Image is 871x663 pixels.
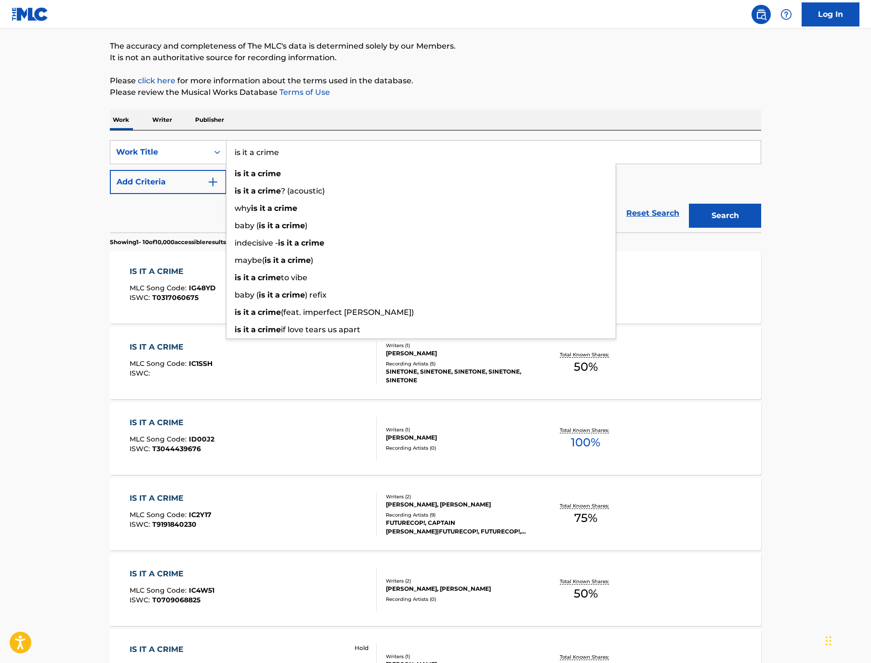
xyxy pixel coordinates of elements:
[235,325,241,334] strong: is
[258,325,281,334] strong: crime
[260,204,265,213] strong: it
[386,511,531,519] div: Recording Artists ( 9 )
[130,644,215,655] div: IS IT A CRIME
[243,325,249,334] strong: it
[189,359,212,368] span: IC1SSH
[287,238,292,247] strong: it
[386,342,531,349] div: Writers ( 1 )
[281,273,307,282] span: to vibe
[110,170,226,194] button: Add Criteria
[110,52,761,64] p: It is not an authoritative source for recording information.
[777,5,796,24] div: Help
[305,290,327,299] span: ) refix
[386,349,531,358] div: [PERSON_NAME]
[258,308,281,317] strong: crime
[12,7,49,21] img: MLC Logo
[110,87,761,98] p: Please review the Musical Works Database
[110,110,132,130] p: Work
[207,176,219,188] img: 9d2ae6d4665cec9f34b9.svg
[110,140,761,233] form: Search Form
[251,308,256,317] strong: a
[152,444,201,453] span: T3044439676
[235,308,241,317] strong: is
[149,110,175,130] p: Writer
[130,586,189,595] span: MLC Song Code :
[281,325,360,334] span: if love tears us apart
[267,221,273,230] strong: it
[823,617,871,663] iframe: Chat Widget
[386,367,531,385] div: SINETONE, SINETONE, SINETONE, SINETONE, SINETONE
[301,238,324,247] strong: crime
[275,221,280,230] strong: a
[755,9,767,20] img: search
[189,510,211,519] span: IC2Y17
[235,169,241,178] strong: is
[386,519,531,536] div: FUTURECOP!, CAPTAIN [PERSON_NAME]|FUTURECOP!, FUTURECOP!, FUTURECOP!,CAPTAIN [PERSON_NAME], FUTUR...
[288,256,311,265] strong: crime
[560,502,611,509] p: Total Known Shares:
[110,554,761,626] a: IS IT A CRIMEMLC Song Code:IC4W51ISWC:T0709068825Writers (2)[PERSON_NAME], [PERSON_NAME]Recording...
[251,204,258,213] strong: is
[189,586,214,595] span: IC4W51
[235,238,278,247] span: indecisive -
[192,110,227,130] p: Publisher
[189,435,214,443] span: ID00J2
[386,360,531,367] div: Recording Artists ( 5 )
[130,510,189,519] span: MLC Song Code :
[277,88,330,97] a: Terms of Use
[802,2,859,26] a: Log In
[110,478,761,550] a: IS IT A CRIMEMLC Song Code:IC2Y17ISWC:T9191840230Writers (2)[PERSON_NAME], [PERSON_NAME]Recording...
[235,256,264,265] span: maybe(
[116,146,203,158] div: Work Title
[251,325,256,334] strong: a
[235,204,251,213] span: why
[138,76,175,85] a: click here
[311,256,313,265] span: )
[259,290,265,299] strong: is
[130,266,216,277] div: IS IT A CRIME
[130,369,152,377] span: ISWC :
[258,186,281,195] strong: crime
[110,40,761,52] p: The accuracy and completeness of The MLC's data is determined solely by our Members.
[152,520,197,529] span: T9191840230
[130,444,152,453] span: ISWC :
[560,351,611,358] p: Total Known Shares:
[258,273,281,282] strong: crime
[355,644,369,652] p: Hold
[386,577,531,585] div: Writers ( 2 )
[273,256,279,265] strong: it
[235,186,241,195] strong: is
[130,596,152,604] span: ISWC :
[386,444,531,452] div: Recording Artists ( 0 )
[281,308,414,317] span: (feat. imperfect [PERSON_NAME])
[110,238,273,247] p: Showing 1 - 10 of 10,000 accessible results (Total 2,285,673 )
[621,203,684,224] a: Reset Search
[243,273,249,282] strong: it
[189,284,216,292] span: IG48YD
[243,186,249,195] strong: it
[281,256,286,265] strong: a
[130,520,152,529] span: ISWC :
[251,273,256,282] strong: a
[571,434,600,451] span: 100 %
[386,585,531,593] div: [PERSON_NAME], [PERSON_NAME]
[251,169,256,178] strong: a
[130,359,189,368] span: MLC Song Code :
[386,426,531,433] div: Writers ( 1 )
[152,596,200,604] span: T0709068825
[574,358,598,376] span: 50 %
[251,186,256,195] strong: a
[281,186,325,195] span: ? (acoustic)
[110,327,761,399] a: IS IT A CRIMEMLC Song Code:IC1SSHISWC:Writers (1)[PERSON_NAME]Recording Artists (5)SINETONE, SINE...
[560,427,611,434] p: Total Known Shares:
[689,204,761,228] button: Search
[264,256,271,265] strong: is
[243,169,249,178] strong: it
[386,500,531,509] div: [PERSON_NAME], [PERSON_NAME]
[130,284,189,292] span: MLC Song Code :
[110,75,761,87] p: Please for more information about the terms used in the database.
[235,290,259,299] span: baby (
[267,204,272,213] strong: a
[386,493,531,500] div: Writers ( 2 )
